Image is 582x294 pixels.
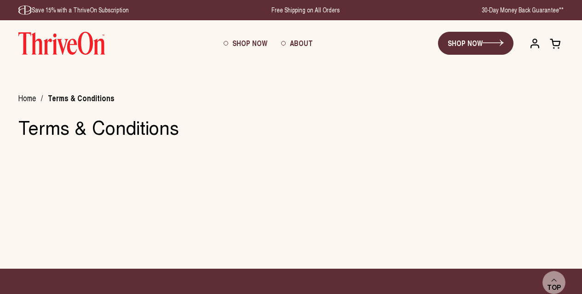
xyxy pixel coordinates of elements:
[18,92,36,105] span: Home
[18,117,564,137] h1: Terms & Conditions
[290,38,313,48] span: About
[217,31,274,56] a: Shop Now
[18,6,129,15] p: Save 15% with a ThriveOn Subscription
[547,283,561,292] span: Top
[48,94,115,103] span: Terms & Conditions
[41,94,43,103] span: /
[271,6,340,15] p: Free Shipping on All Orders
[438,32,513,55] a: SHOP NOW
[18,187,564,256] iframe: Termly Policy
[18,94,124,103] nav: breadcrumbs
[232,38,267,48] span: Shop Now
[482,6,564,15] p: 30-Day Money Back Guarantee**
[274,31,320,56] a: About
[18,92,36,104] a: Home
